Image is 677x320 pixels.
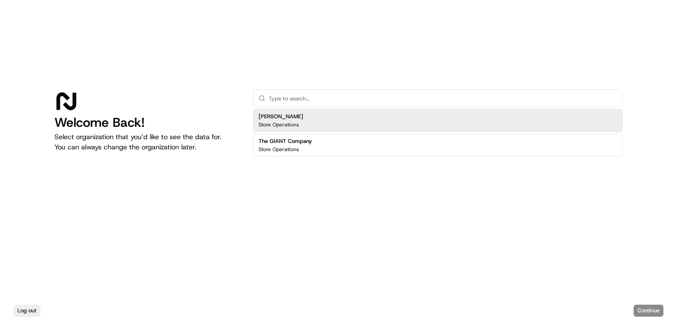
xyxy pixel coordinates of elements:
h1: Welcome Back! [54,115,239,130]
p: Select organization that you’d like to see the data for. You can always change the organization l... [54,132,239,152]
div: Suggestions [253,107,623,158]
input: Type to search... [269,90,617,107]
p: Store Operations [259,146,299,153]
button: Log out [14,305,40,317]
h2: [PERSON_NAME] [259,113,303,120]
p: Store Operations [259,121,299,128]
h2: The GIANT Company [259,137,312,145]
